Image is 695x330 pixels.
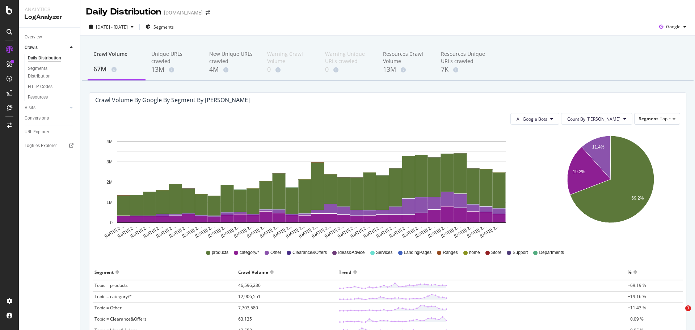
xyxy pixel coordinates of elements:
div: Resources Unique URLs crawled [441,50,487,65]
span: Clearance&Offers [292,250,327,256]
div: Crawls [25,44,38,51]
span: [DATE] - [DATE] [96,24,128,30]
span: +69.19 % [628,282,646,288]
div: HTTP Codes [28,83,52,91]
div: Unique URLs crawled [151,50,198,65]
iframe: Intercom live chat [670,305,688,323]
span: Google [666,24,681,30]
div: 13M [151,65,198,74]
a: Daily Distribution [28,54,75,62]
div: 7K [441,65,487,74]
a: Resources [28,93,75,101]
div: Resources Crawl Volume [383,50,429,65]
span: All Google Bots [517,116,547,122]
div: Warning Unique URLs crawled [325,50,371,65]
div: Crawl Volume by google by Segment by [PERSON_NAME] [95,96,250,104]
div: Segments Distribution [28,65,68,80]
span: 12,906,551 [238,293,261,300]
span: +19.16 % [628,293,646,300]
span: 1 [685,305,691,311]
button: Count By [PERSON_NAME] [561,113,632,125]
div: Logfiles Explorer [25,142,57,150]
span: category/* [240,250,259,256]
span: Services [376,250,393,256]
div: Warning Crawl Volume [267,50,313,65]
span: Count By Day [567,116,620,122]
text: 0 [110,220,113,225]
a: Overview [25,33,75,41]
a: Crawls [25,44,68,51]
button: Segments [143,21,177,33]
a: Segments Distribution [28,65,75,80]
svg: A chart. [542,130,679,239]
div: Resources [28,93,48,101]
span: Ideas&Advice [338,250,365,256]
span: Departments [539,250,564,256]
div: Conversions [25,114,49,122]
a: HTTP Codes [28,83,75,91]
span: 7,703,580 [238,305,258,311]
div: 13M [383,65,429,74]
text: 11.4% [592,145,604,150]
div: Visits [25,104,35,112]
a: Visits [25,104,68,112]
span: Topic = Other [94,305,122,311]
div: Overview [25,33,42,41]
span: LandingPages [404,250,432,256]
div: 0 [267,65,313,74]
div: LogAnalyzer [25,13,74,21]
div: [DOMAIN_NAME] [164,9,203,16]
div: % [628,266,632,278]
span: Segment [639,116,658,122]
span: Topic [660,116,671,122]
span: Ranges [443,250,458,256]
span: Support [513,250,528,256]
a: Logfiles Explorer [25,142,75,150]
div: 4M [209,65,256,74]
button: Google [656,21,689,33]
text: 3M [106,159,113,164]
span: Other [270,250,281,256]
div: 67M [93,64,140,74]
span: +0.09 % [628,316,644,322]
text: 1M [106,200,113,205]
span: 63,135 [238,316,252,322]
span: 46,596,236 [238,282,261,288]
svg: A chart. [95,130,527,239]
div: Trend [339,266,351,278]
a: URL Explorer [25,128,75,136]
span: home [469,250,480,256]
text: 69.2% [631,196,644,201]
div: New Unique URLs crawled [209,50,256,65]
button: All Google Bots [510,113,559,125]
div: Daily Distribution [86,6,161,18]
span: +11.43 % [628,305,646,311]
span: products [212,250,228,256]
span: Topic = products [94,282,128,288]
div: Crawl Volume [238,266,268,278]
text: 2M [106,180,113,185]
div: Crawl Volume [93,50,140,64]
a: Conversions [25,114,75,122]
text: 19.2% [573,169,585,174]
div: Analytics [25,6,74,13]
span: Topic = category/* [94,293,132,300]
div: URL Explorer [25,128,49,136]
div: 0 [325,65,371,74]
div: arrow-right-arrow-left [206,10,210,15]
span: Store [491,250,502,256]
span: Topic = Clearance&Offers [94,316,147,322]
div: Segment [94,266,114,278]
span: Segments [153,24,174,30]
text: 4M [106,139,113,144]
div: Daily Distribution [28,54,61,62]
button: [DATE] - [DATE] [86,21,136,33]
